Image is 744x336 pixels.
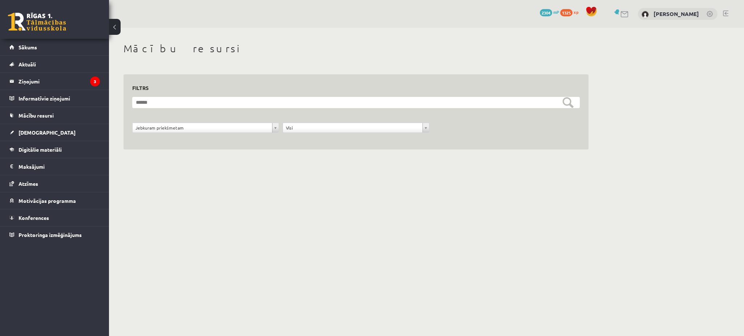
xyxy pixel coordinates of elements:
a: Atzīmes [9,175,100,192]
a: 1325 xp [560,9,582,15]
a: Jebkuram priekšmetam [133,123,279,132]
span: xp [574,9,578,15]
legend: Ziņojumi [19,73,100,90]
span: Proktoringa izmēģinājums [19,231,82,238]
a: Maksājumi [9,158,100,175]
a: Proktoringa izmēģinājums [9,226,100,243]
a: Informatīvie ziņojumi [9,90,100,107]
span: Konferences [19,214,49,221]
span: Aktuāli [19,61,36,67]
a: 2304 mP [540,9,559,15]
span: Digitālie materiāli [19,146,62,153]
legend: Informatīvie ziņojumi [19,90,100,107]
legend: Maksājumi [19,158,100,175]
h1: Mācību resursi [124,42,589,55]
a: Digitālie materiāli [9,141,100,158]
img: Laura Pence [642,11,649,18]
span: Mācību resursi [19,112,54,119]
span: Sākums [19,44,37,50]
span: Jebkuram priekšmetam [136,123,269,132]
h3: Filtrs [132,83,571,93]
span: Visi [286,123,420,132]
a: Aktuāli [9,56,100,73]
a: Mācību resursi [9,107,100,124]
span: [DEMOGRAPHIC_DATA] [19,129,76,136]
i: 3 [90,77,100,86]
a: Ziņojumi3 [9,73,100,90]
a: Sākums [9,39,100,56]
span: mP [553,9,559,15]
a: Motivācijas programma [9,192,100,209]
a: [DEMOGRAPHIC_DATA] [9,124,100,141]
a: Rīgas 1. Tālmācības vidusskola [8,13,66,31]
span: Motivācijas programma [19,197,76,204]
a: Konferences [9,209,100,226]
span: Atzīmes [19,180,38,187]
a: [PERSON_NAME] [654,10,699,17]
span: 1325 [560,9,573,16]
a: Visi [283,123,429,132]
span: 2304 [540,9,552,16]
